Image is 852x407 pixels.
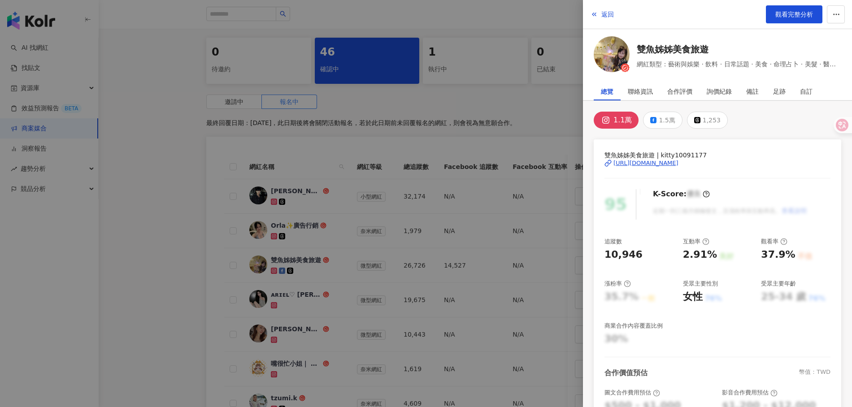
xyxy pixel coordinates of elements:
div: 足跡 [773,82,786,100]
div: 商業合作內容覆蓋比例 [604,322,663,330]
div: 備註 [746,82,759,100]
a: 雙魚姊姊美食旅遊 [637,43,841,56]
span: 雙魚姊姊美食旅遊 | kitty10091177 [604,150,830,160]
div: 幣值：TWD [799,368,830,378]
div: 詢價紀錄 [707,82,732,100]
div: 合作評價 [667,82,692,100]
div: 總覽 [601,82,613,100]
div: 聯絡資訊 [628,82,653,100]
button: 1,253 [687,112,728,129]
div: 合作價值預估 [604,368,648,378]
div: 互動率 [683,238,709,246]
span: 觀看完整分析 [775,11,813,18]
div: 漲粉率 [604,280,631,288]
a: KOL Avatar [594,36,630,75]
div: 受眾主要年齡 [761,280,796,288]
div: 10,946 [604,248,643,262]
span: 網紅類型：藝術與娛樂 · 飲料 · 日常話題 · 美食 · 命理占卜 · 美髮 · 醫療與健康 · 旅遊 [637,59,841,69]
div: [URL][DOMAIN_NAME] [613,159,678,167]
div: K-Score : [653,189,710,199]
div: 1.1萬 [613,114,632,126]
div: 37.9% [761,248,795,262]
button: 返回 [590,5,614,23]
div: 女性 [683,290,703,304]
div: 追蹤數 [604,238,622,246]
div: 1.5萬 [659,114,675,126]
div: 2.91% [683,248,717,262]
div: 影音合作費用預估 [722,389,778,397]
img: KOL Avatar [594,36,630,72]
a: 觀看完整分析 [766,5,822,23]
button: 1.1萬 [594,112,639,129]
button: 1.5萬 [643,112,682,129]
div: 受眾主要性別 [683,280,718,288]
div: 1,253 [703,114,721,126]
div: 圖文合作費用預估 [604,389,660,397]
span: 返回 [601,11,614,18]
div: 觀看率 [761,238,787,246]
div: 自訂 [800,82,813,100]
a: [URL][DOMAIN_NAME] [604,159,830,167]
